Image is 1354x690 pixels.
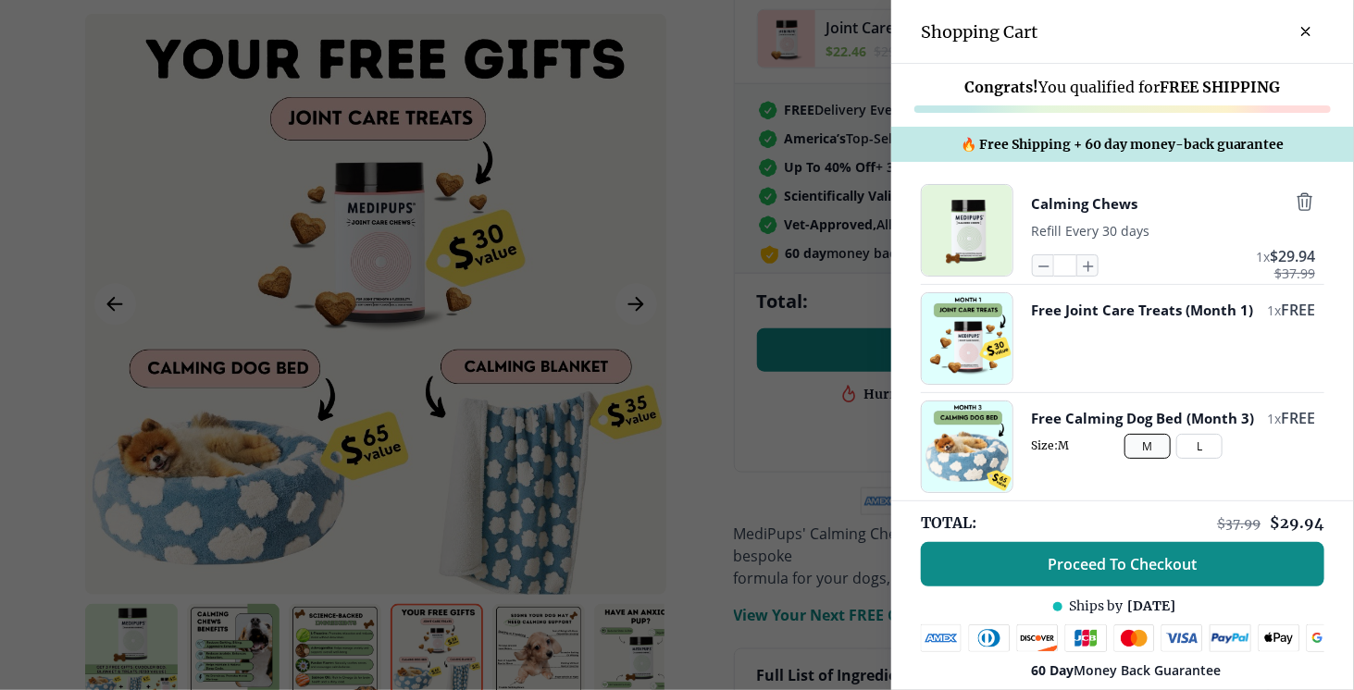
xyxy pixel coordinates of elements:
span: Proceed To Checkout [1049,555,1198,573]
img: amex [921,624,962,652]
span: $ 37.99 [1217,515,1261,532]
strong: 60 Day [1032,661,1075,679]
img: jcb [1065,624,1107,652]
button: Free Calming Dog Bed (Month 3) [1032,408,1255,428]
span: FREE [1281,300,1315,320]
img: Free Calming Dog Bed (Month 3) [922,401,1012,492]
img: diners-club [969,624,1010,652]
img: discover [1017,624,1058,652]
span: $ 37.99 [1274,266,1315,281]
span: 1 x [1267,302,1281,319]
span: Ships by [1070,598,1124,615]
button: M [1124,434,1171,459]
span: 1 x [1267,410,1281,427]
button: L [1176,434,1223,459]
span: 🔥 Free Shipping + 60 day money-back guarantee [961,136,1285,153]
button: Calming Chews [1032,191,1138,216]
span: Size: M [1032,438,1315,452]
h3: Shopping Cart [921,21,1037,43]
strong: Congrats! [965,78,1039,96]
span: $ 29.94 [1270,246,1315,266]
img: Calming Chews [922,185,1012,276]
strong: FREE SHIPPING [1161,78,1281,96]
span: Refill Every 30 days [1032,222,1150,240]
img: visa [1161,624,1202,652]
img: apple [1259,624,1299,652]
img: paypal [1210,624,1251,652]
span: 1 x [1256,248,1270,265]
span: $ 29.94 [1270,513,1324,532]
img: mastercard [1114,624,1155,652]
img: google [1307,624,1348,652]
button: Proceed To Checkout [921,542,1324,586]
span: Money Back Guarantee [1032,661,1222,679]
span: [DATE] [1128,598,1176,615]
span: FREE [1281,408,1315,428]
img: Free Joint Care Treats (Month 1) [922,293,1012,384]
button: Free Joint Care Treats (Month 1) [1032,300,1254,320]
span: TOTAL: [921,512,976,533]
button: close-cart [1287,13,1324,50]
span: You qualified for [965,78,1281,96]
